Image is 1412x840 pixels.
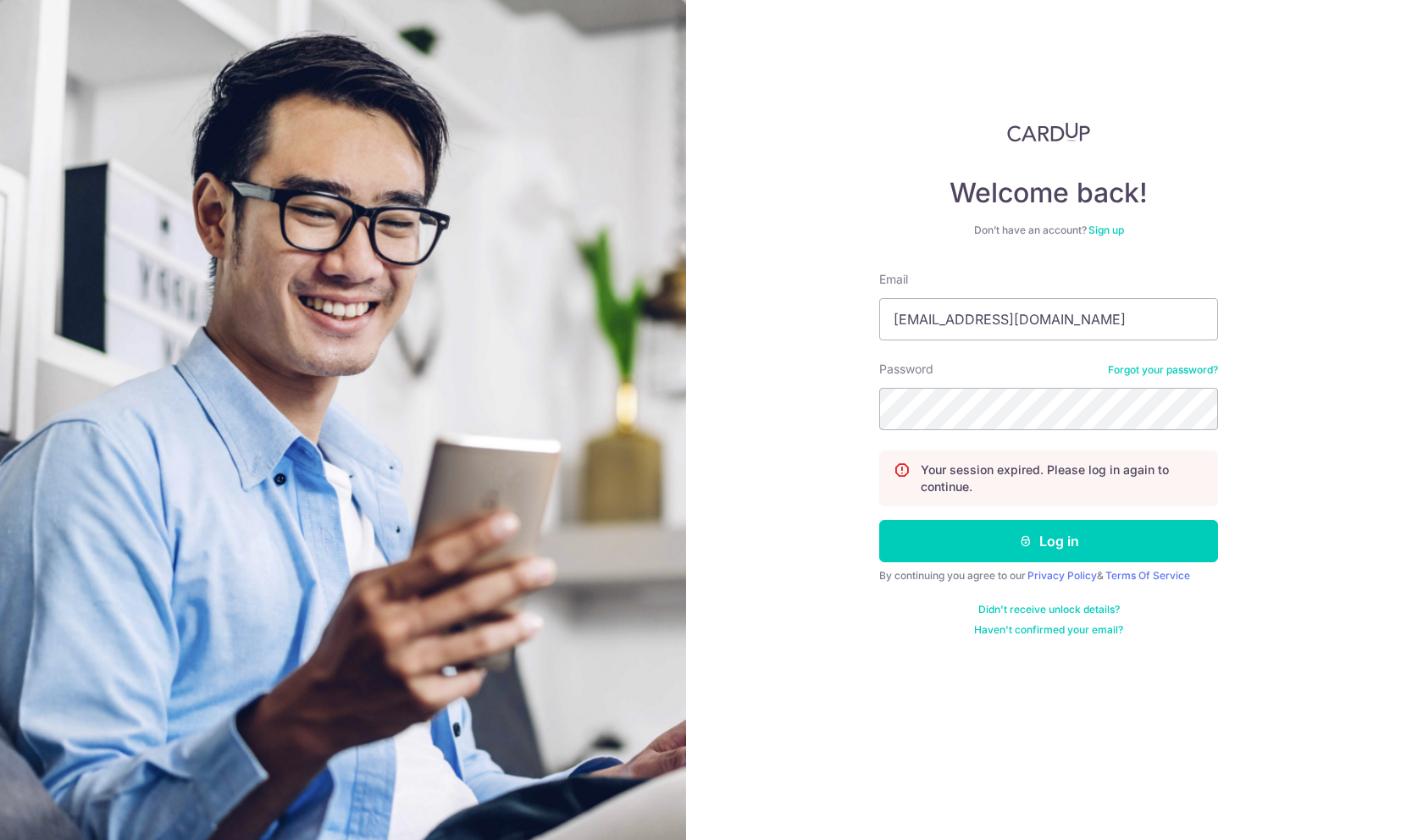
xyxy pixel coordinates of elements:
a: Haven't confirmed your email? [974,623,1123,637]
a: Didn't receive unlock details? [978,603,1120,616]
a: Sign up [1088,224,1124,236]
p: Your session expired. Please log in again to continue. [921,461,1204,495]
div: By continuing you agree to our & [879,569,1218,583]
a: Forgot your password? [1108,363,1218,377]
a: Terms Of Service [1105,569,1190,582]
input: Enter your Email [879,298,1218,340]
img: CardUp Logo [1007,122,1090,142]
button: Log in [879,520,1218,562]
label: Email [879,271,908,288]
div: Don’t have an account? [879,224,1218,237]
label: Password [879,361,933,378]
h4: Welcome back! [879,176,1218,210]
a: Privacy Policy [1027,569,1097,582]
